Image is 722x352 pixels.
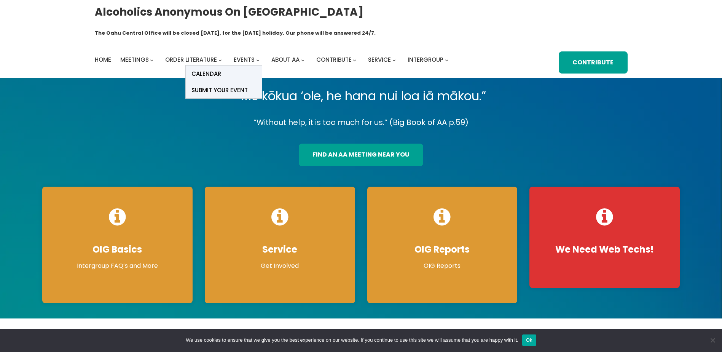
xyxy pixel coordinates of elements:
nav: Intergroup [95,54,451,65]
span: We use cookies to ensure that we give you the best experience on our website. If you continue to ... [186,336,518,344]
button: Events submenu [256,58,260,62]
a: Intergroup [408,54,443,65]
h4: Service [212,244,347,255]
span: Intergroup [408,56,443,64]
span: No [709,336,716,344]
h4: OIG Reports [375,244,510,255]
a: Contribute [316,54,352,65]
a: Meetings [120,54,149,65]
h4: We Need Web Techs! [537,244,672,255]
span: Order Literature [165,56,217,64]
span: About AA [271,56,300,64]
button: About AA submenu [301,58,304,62]
a: find an aa meeting near you [299,144,423,166]
a: Calendar [186,66,262,82]
p: “Without help, it is too much for us.” (Big Book of AA p.59) [36,116,686,129]
a: Contribute [559,51,627,74]
button: Service submenu [392,58,396,62]
button: Contribute submenu [353,58,356,62]
h4: OIG Basics [50,244,185,255]
a: Home [95,54,111,65]
p: Intergroup FAQ’s and More [50,261,185,270]
p: Get Involved [212,261,347,270]
span: Calendar [191,69,221,79]
button: Intergroup submenu [445,58,448,62]
p: “Me kōkua ‘ole, he hana nui loa iā mākou.” [36,85,686,107]
a: Submit Your Event [186,82,262,98]
a: Service [368,54,391,65]
button: Meetings submenu [150,58,153,62]
a: Alcoholics Anonymous on [GEOGRAPHIC_DATA] [95,3,363,21]
span: Meetings [120,56,149,64]
span: Home [95,56,111,64]
a: Events [234,54,255,65]
button: Ok [522,334,536,346]
h1: The Oahu Central Office will be closed [DATE], for the [DATE] holiday. Our phone will be answered... [95,29,376,37]
span: Service [368,56,391,64]
p: OIG Reports [375,261,510,270]
a: About AA [271,54,300,65]
span: Events [234,56,255,64]
span: Submit Your Event [191,85,248,96]
span: Contribute [316,56,352,64]
button: Order Literature submenu [218,58,222,62]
